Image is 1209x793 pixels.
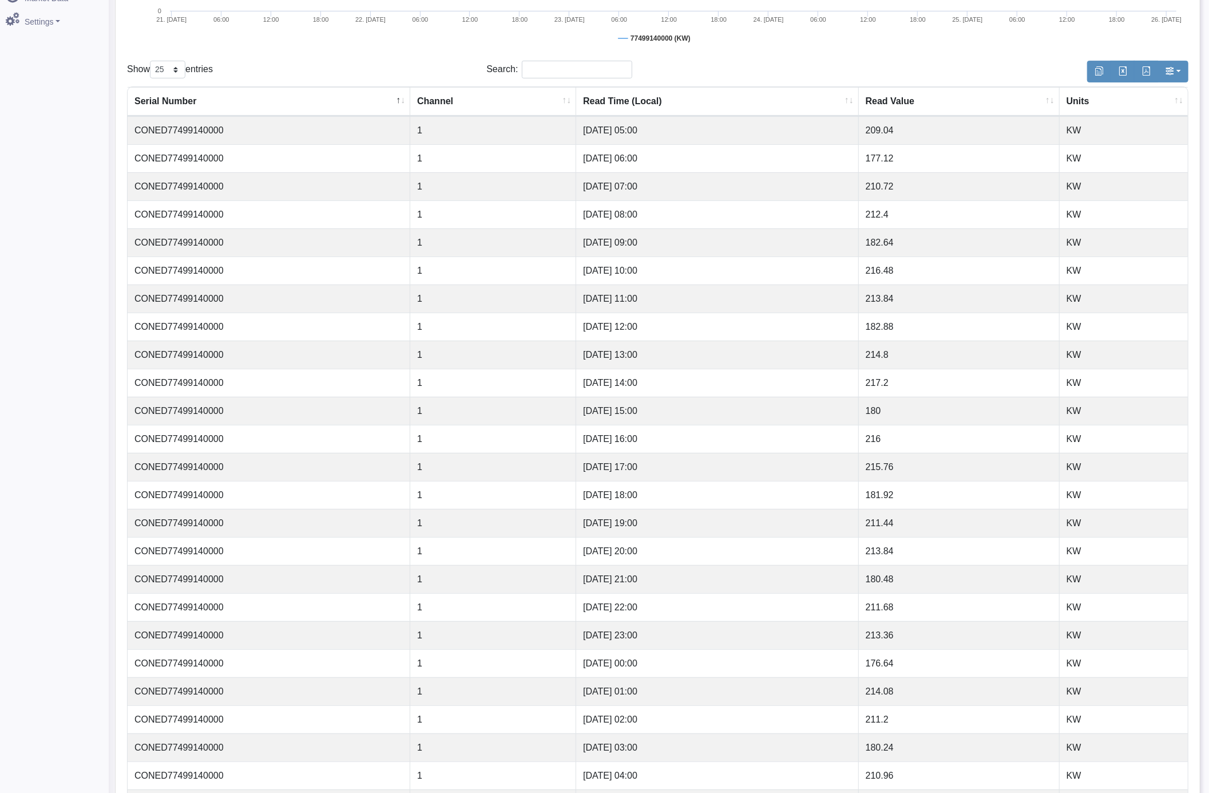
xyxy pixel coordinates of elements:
text: 06:00 [413,16,429,23]
td: 209.04 [859,116,1060,144]
td: CONED77499140000 [128,649,410,677]
td: [DATE] 17:00 [576,453,859,481]
td: 210.96 [859,762,1060,790]
text: 12:00 [661,16,677,23]
td: 1 [410,509,576,537]
td: 1 [410,733,576,762]
td: 1 [410,313,576,341]
td: CONED77499140000 [128,509,410,537]
td: KW [1060,621,1188,649]
td: 211.44 [859,509,1060,537]
button: Copy to clipboard [1087,61,1111,82]
tspan: 25. [DATE] [952,16,982,23]
td: 1 [410,621,576,649]
th: Serial Number : activate to sort column descending [128,87,410,116]
td: 1 [410,257,576,285]
tspan: 22. [DATE] [355,16,386,23]
text: 18:00 [910,16,926,23]
td: 211.68 [859,593,1060,621]
text: 06:00 [1009,16,1025,23]
td: [DATE] 22:00 [576,593,859,621]
td: 1 [410,705,576,733]
td: [DATE] 02:00 [576,705,859,733]
td: 1 [410,762,576,790]
td: [DATE] 04:00 [576,762,859,790]
td: [DATE] 07:00 [576,172,859,200]
td: 216 [859,425,1060,453]
text: 12:00 [1059,16,1075,23]
td: CONED77499140000 [128,341,410,369]
text: 12:00 [462,16,478,23]
td: KW [1060,762,1188,790]
td: CONED77499140000 [128,144,410,172]
td: [DATE] 01:00 [576,677,859,705]
td: CONED77499140000 [128,621,410,649]
tspan: 23. [DATE] [554,16,585,23]
td: 213.84 [859,537,1060,565]
td: 211.2 [859,705,1060,733]
td: CONED77499140000 [128,705,410,733]
td: KW [1060,509,1188,537]
td: 212.4 [859,200,1060,228]
td: KW [1060,705,1188,733]
td: 1 [410,369,576,397]
td: [DATE] 21:00 [576,565,859,593]
td: KW [1060,341,1188,369]
td: [DATE] 03:00 [576,733,859,762]
td: 1 [410,537,576,565]
td: [DATE] 09:00 [576,228,859,257]
td: CONED77499140000 [128,228,410,257]
td: CONED77499140000 [128,537,410,565]
td: 180.48 [859,565,1060,593]
td: KW [1060,425,1188,453]
text: 18:00 [313,16,329,23]
td: CONED77499140000 [128,172,410,200]
button: Generate PDF [1134,61,1158,82]
td: KW [1060,565,1188,593]
td: [DATE] 19:00 [576,509,859,537]
td: KW [1060,144,1188,172]
th: Channel : activate to sort column ascending [410,87,576,116]
label: Search: [486,61,632,78]
th: Read Value : activate to sort column ascending [859,87,1060,116]
td: [DATE] 15:00 [576,397,859,425]
td: KW [1060,228,1188,257]
td: [DATE] 06:00 [576,144,859,172]
td: [DATE] 08:00 [576,200,859,228]
button: Export to Excel [1111,61,1135,82]
button: Show/Hide Columns [1158,61,1188,82]
td: [DATE] 23:00 [576,621,859,649]
tspan: 77499140000 (KW) [631,34,691,42]
input: Search: [522,61,632,78]
text: 12:00 [860,16,876,23]
td: CONED77499140000 [128,200,410,228]
td: 176.64 [859,649,1060,677]
td: KW [1060,537,1188,565]
td: CONED77499140000 [128,481,410,509]
td: [DATE] 05:00 [576,116,859,144]
td: CONED77499140000 [128,733,410,762]
td: 1 [410,677,576,705]
select: Showentries [150,61,185,78]
td: [DATE] 20:00 [576,537,859,565]
td: 210.72 [859,172,1060,200]
td: 1 [410,481,576,509]
td: 1 [410,116,576,144]
td: KW [1060,649,1188,677]
td: CONED77499140000 [128,677,410,705]
td: [DATE] 11:00 [576,285,859,313]
td: 181.92 [859,481,1060,509]
td: 1 [410,425,576,453]
th: Read Time (Local) : activate to sort column ascending [576,87,859,116]
td: KW [1060,116,1188,144]
td: CONED77499140000 [128,397,410,425]
td: [DATE] 18:00 [576,481,859,509]
text: 0 [158,7,161,14]
td: KW [1060,200,1188,228]
td: KW [1060,369,1188,397]
tspan: 21. [DATE] [156,16,187,23]
td: KW [1060,593,1188,621]
td: KW [1060,397,1188,425]
td: KW [1060,453,1188,481]
td: CONED77499140000 [128,425,410,453]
